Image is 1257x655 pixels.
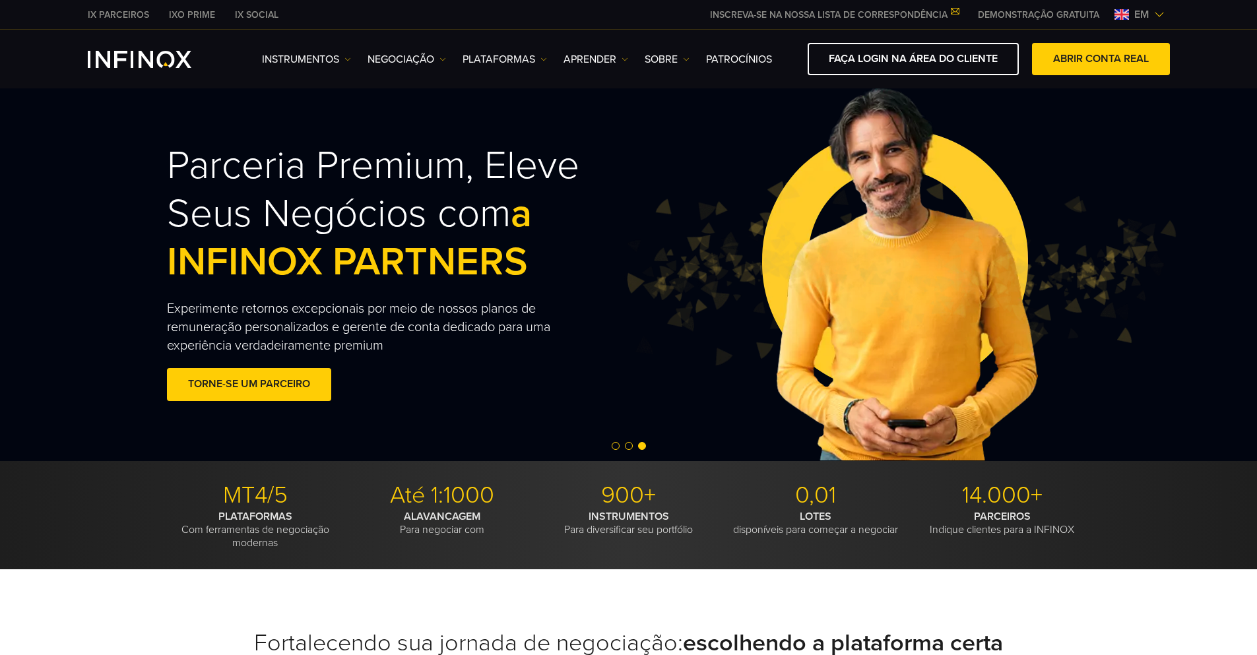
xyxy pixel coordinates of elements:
[564,53,616,66] font: Aprender
[181,523,329,549] font: Com ferramentas de negociação modernas
[78,8,159,22] a: INFINOX
[88,9,149,20] font: IX PARCEIROS
[262,53,339,66] font: Instrumentos
[612,442,620,450] span: Go to slide 1
[601,481,656,509] font: 900+
[978,9,1099,20] font: DEMONSTRAÇÃO GRATUITA
[167,190,532,286] font: a INFINOX PARTNERS
[706,53,772,66] font: PATROCÍNIOS
[800,510,831,523] font: LOTES
[368,53,434,66] font: NEGOCIAÇÃO
[167,301,550,354] font: Experimente retornos excepcionais por meio de nossos planos de remuneração personalizados e geren...
[368,51,446,67] a: NEGOCIAÇÃO
[404,510,480,523] font: ALAVANCAGEM
[706,51,772,67] a: PATROCÍNIOS
[625,442,633,450] span: Go to slide 2
[223,481,288,509] font: MT4/5
[564,523,693,536] font: Para diversificar seu portfólio
[829,52,998,65] font: FAÇA LOGIN NA ÁREA DO CLIENTE
[1032,43,1170,75] a: ABRIR CONTA REAL
[564,51,628,67] a: Aprender
[167,368,331,400] a: TORNE-SE UM PARCEIRO
[88,51,222,68] a: Logotipo INFINOX
[235,9,278,20] font: IX SOCIAL
[962,481,1043,509] font: 14.000+
[974,510,1031,523] font: PARCEIROS
[169,9,215,20] font: IXO PRIME
[390,481,494,509] font: Até 1:1000
[589,510,669,523] font: INSTRUMENTOS
[159,8,225,22] a: INFINOX
[225,8,288,22] a: INFINOX
[733,523,898,536] font: disponíveis para começar a negociar
[645,53,678,66] font: SOBRE
[167,142,579,237] font: Parceria Premium, Eleve Seus Negócios com
[262,51,351,67] a: Instrumentos
[1134,8,1149,21] font: em
[795,481,836,509] font: 0,01
[645,51,690,67] a: SOBRE
[463,51,547,67] a: PLATAFORMAS
[700,9,968,20] a: INSCREVA-SE NA NOSSA LISTA DE CORRESPONDÊNCIA
[710,9,948,20] font: INSCREVA-SE NA NOSSA LISTA DE CORRESPONDÊNCIA
[638,442,646,450] span: Go to slide 3
[463,53,535,66] font: PLATAFORMAS
[808,43,1019,75] a: FAÇA LOGIN NA ÁREA DO CLIENTE
[968,8,1109,22] a: CARDÁPIO INFINOX
[930,523,1074,536] font: Indique clientes para a INFINOX
[218,510,292,523] font: PLATAFORMAS
[1053,52,1149,65] font: ABRIR CONTA REAL
[400,523,484,536] font: Para negociar com
[188,377,310,390] font: TORNE-SE UM PARCEIRO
